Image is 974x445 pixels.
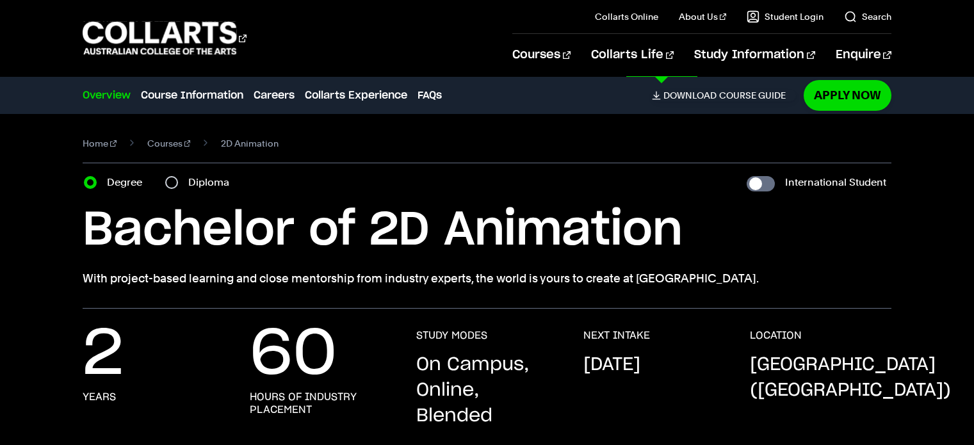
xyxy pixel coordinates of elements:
a: Overview [83,88,131,103]
p: 60 [250,329,337,380]
a: Enquire [836,34,891,76]
label: International Student [785,174,886,191]
a: Collarts Online [595,10,658,23]
p: With project-based learning and close mentorship from industry experts, the world is yours to cre... [83,270,891,287]
h3: LOCATION [750,329,802,342]
label: Diploma [188,174,237,191]
a: Student Login [747,10,824,23]
a: FAQs [418,88,442,103]
a: Courses [512,34,571,76]
a: Collarts Experience [305,88,407,103]
h3: Hours of industry placement [250,391,391,416]
a: About Us [679,10,726,23]
a: DownloadCourse Guide [652,90,796,101]
a: Search [844,10,891,23]
p: 2 [83,329,124,380]
a: Courses [147,134,191,152]
a: Careers [254,88,295,103]
h3: NEXT INTAKE [583,329,650,342]
span: 2D Animation [221,134,279,152]
p: [GEOGRAPHIC_DATA] ([GEOGRAPHIC_DATA]) [750,352,951,403]
a: Apply Now [804,80,891,110]
a: Course Information [141,88,243,103]
a: Collarts Life [591,34,674,76]
p: On Campus, Online, Blended [416,352,557,429]
label: Degree [107,174,150,191]
a: Study Information [694,34,815,76]
h3: STUDY MODES [416,329,487,342]
div: Go to homepage [83,20,247,56]
a: Home [83,134,117,152]
span: Download [663,90,717,101]
h3: Years [83,391,116,403]
p: [DATE] [583,352,640,378]
h1: Bachelor of 2D Animation [83,202,891,259]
